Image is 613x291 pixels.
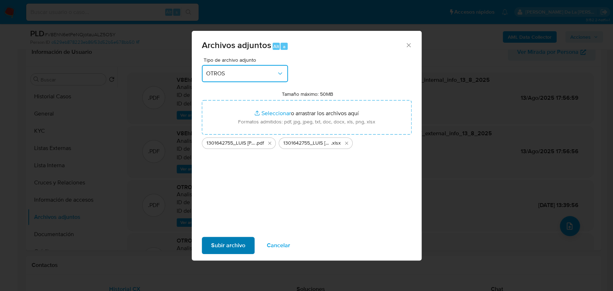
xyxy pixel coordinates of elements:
[342,139,351,147] button: Eliminar 1301642755_LUIS ANDRES PRADO JUAREZ_JUL2025_AT.xlsx
[256,140,264,147] span: .pdf
[202,39,271,51] span: Archivos adjuntos
[206,140,256,147] span: 1301642755_LUIS [PERSON_NAME] JUAREZ_JUL2025
[267,238,290,253] span: Cancelar
[206,70,277,77] span: OTROS
[265,139,274,147] button: Eliminar 1301642755_LUIS ANDRES PRADO JUAREZ_JUL2025.pdf
[204,57,290,62] span: Tipo de archivo adjunto
[202,237,255,254] button: Subir archivo
[331,140,341,147] span: .xlsx
[257,237,299,254] button: Cancelar
[202,65,288,82] button: OTROS
[273,43,279,50] span: Alt
[211,238,245,253] span: Subir archivo
[405,42,412,48] button: Cerrar
[283,140,331,147] span: 1301642755_LUIS [PERSON_NAME] JUAREZ_JUL2025_AT
[282,91,333,97] label: Tamaño máximo: 50MB
[283,43,285,50] span: a
[202,135,412,149] ul: Archivos seleccionados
